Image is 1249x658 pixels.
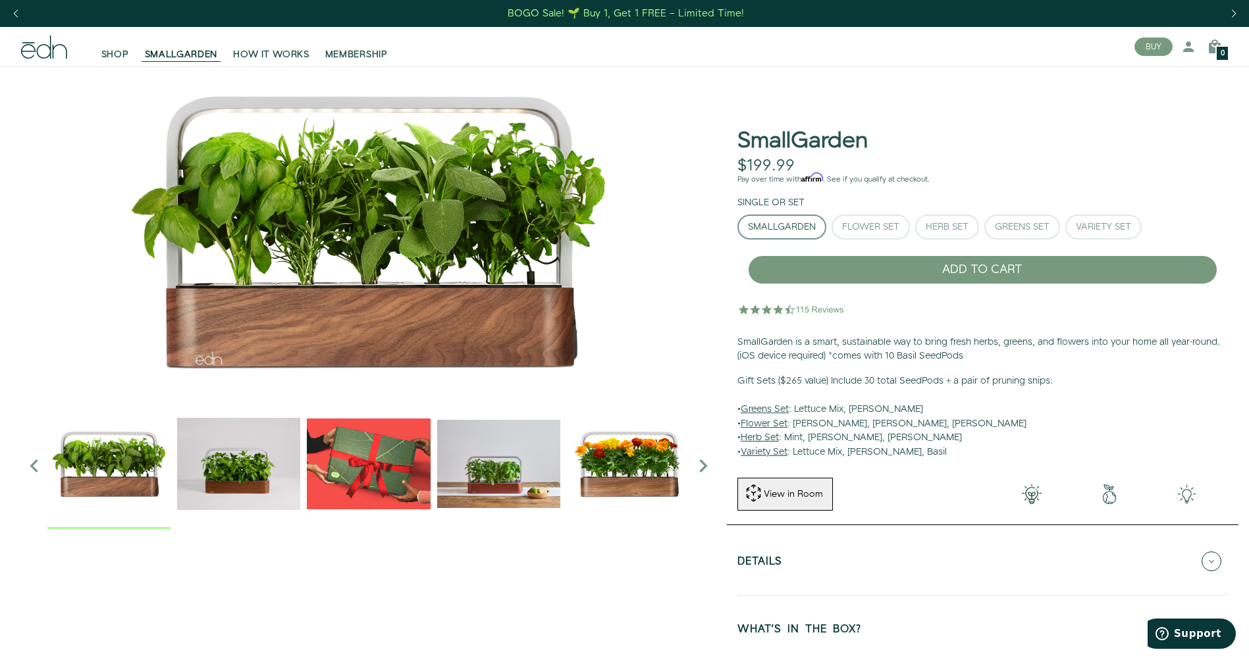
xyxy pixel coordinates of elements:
[145,48,218,61] span: SMALLGARDEN
[737,336,1228,364] p: SmallGarden is a smart, sustainable way to bring fresh herbs, greens, and flowers into your home ...
[508,7,744,20] div: BOGO Sale! 🌱 Buy 1, Get 1 FREE – Limited Time!
[737,556,782,571] h5: Details
[737,606,1228,652] button: WHAT'S IN THE BOX?
[984,215,1060,240] button: Greens Set
[741,403,789,416] u: Greens Set
[233,48,309,61] span: HOW IT WORKS
[737,157,795,176] div: $199.99
[741,445,787,459] u: Variety Set
[926,222,969,232] div: Herb Set
[737,624,861,639] h5: WHAT'S IN THE BOX?
[748,255,1217,284] button: ADD TO CART
[21,453,47,479] i: Previous slide
[21,66,716,395] div: 1 / 6
[307,402,430,528] div: 3 / 6
[1065,215,1142,240] button: Variety Set
[762,488,824,501] div: View in Room
[832,215,910,240] button: Flower Set
[1071,484,1148,504] img: green-earth.png
[137,32,226,61] a: SMALLGARDEN
[1221,50,1225,57] span: 0
[748,222,816,232] div: SmallGarden
[842,222,899,232] div: Flower Set
[737,296,846,322] img: 4.5 star rating
[47,402,171,525] img: Official-EDN-SMALLGARDEN-HERB-HERO-SLV-2000px_1024x.png
[915,215,979,240] button: Herb Set
[177,402,300,528] div: 2 / 6
[737,196,805,209] label: Single or Set
[801,173,823,182] span: Affirm
[690,453,716,479] i: Next slide
[101,48,129,61] span: SHOP
[567,402,690,525] img: edn-smallgarden-marigold-hero-SLV-2000px_1024x.png
[567,402,690,528] div: 5 / 6
[737,215,826,240] button: SmallGarden
[1076,222,1131,232] div: Variety Set
[741,417,787,430] u: Flower Set
[21,66,716,395] img: Official-EDN-SMALLGARDEN-HERB-HERO-SLV-2000px_4096x.png
[317,32,396,61] a: MEMBERSHIP
[995,222,1050,232] div: Greens Set
[177,402,300,525] img: edn-trim-basil.2021-09-07_14_55_24_1024x.gif
[1134,38,1173,56] button: BUY
[506,3,745,24] a: BOGO Sale! 🌱 Buy 1, Get 1 FREE – Limited Time!
[737,129,868,153] h1: SmallGarden
[225,32,317,61] a: HOW IT WORKS
[737,538,1228,584] button: Details
[1148,484,1226,504] img: edn-smallgarden-tech.png
[737,478,833,511] button: View in Room
[737,174,1228,186] p: Pay over time with . See if you qualify at checkout.
[307,402,430,525] img: EMAILS_-_Holiday_21_PT1_28_9986b34a-7908-4121-b1c1-9595d1e43abe_1024x.png
[47,402,171,528] div: 1 / 6
[993,484,1071,504] img: 001-light-bulb.png
[741,431,779,444] u: Herb Set
[437,402,560,528] div: 4 / 6
[325,48,388,61] span: MEMBERSHIP
[737,374,1053,388] b: Gift Sets ($265 value) Include 30 total SeedPods + a pair of pruning snips:
[737,374,1228,460] p: • : Lettuce Mix, [PERSON_NAME] • : [PERSON_NAME], [PERSON_NAME], [PERSON_NAME] • : Mint, [PERSON_...
[1148,619,1236,651] iframe: Opens a widget where you can find more information
[93,32,137,61] a: SHOP
[437,402,560,525] img: edn-smallgarden-mixed-herbs-table-product-2000px_1024x.jpg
